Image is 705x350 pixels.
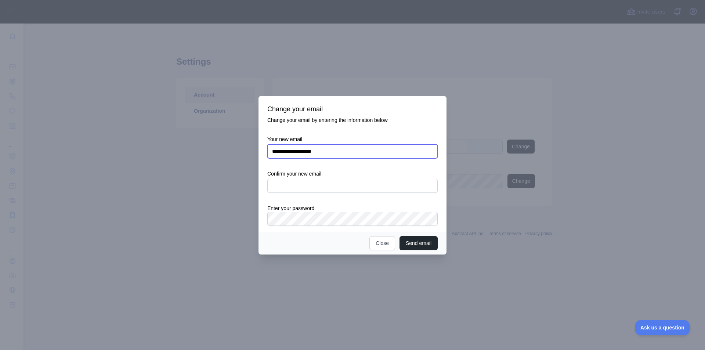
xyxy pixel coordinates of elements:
label: Confirm your new email [267,170,438,177]
label: Enter your password [267,205,438,212]
iframe: Toggle Customer Support [635,320,690,335]
label: Your new email [267,136,438,143]
button: Send email [399,236,438,250]
p: Change your email by entering the information below [267,116,438,124]
h3: Change your email [267,105,438,113]
button: Close [369,236,395,250]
